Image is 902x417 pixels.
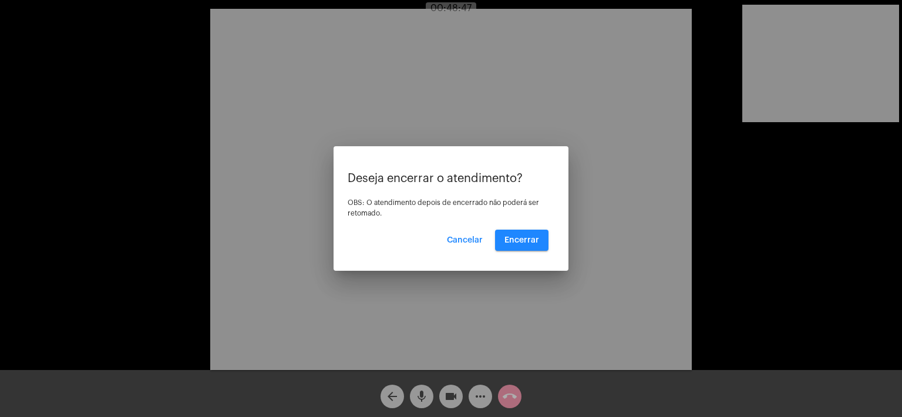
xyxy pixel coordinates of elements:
[504,236,539,244] span: Encerrar
[437,230,492,251] button: Cancelar
[348,199,539,217] span: OBS: O atendimento depois de encerrado não poderá ser retomado.
[495,230,548,251] button: Encerrar
[447,236,483,244] span: Cancelar
[348,172,554,185] p: Deseja encerrar o atendimento?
